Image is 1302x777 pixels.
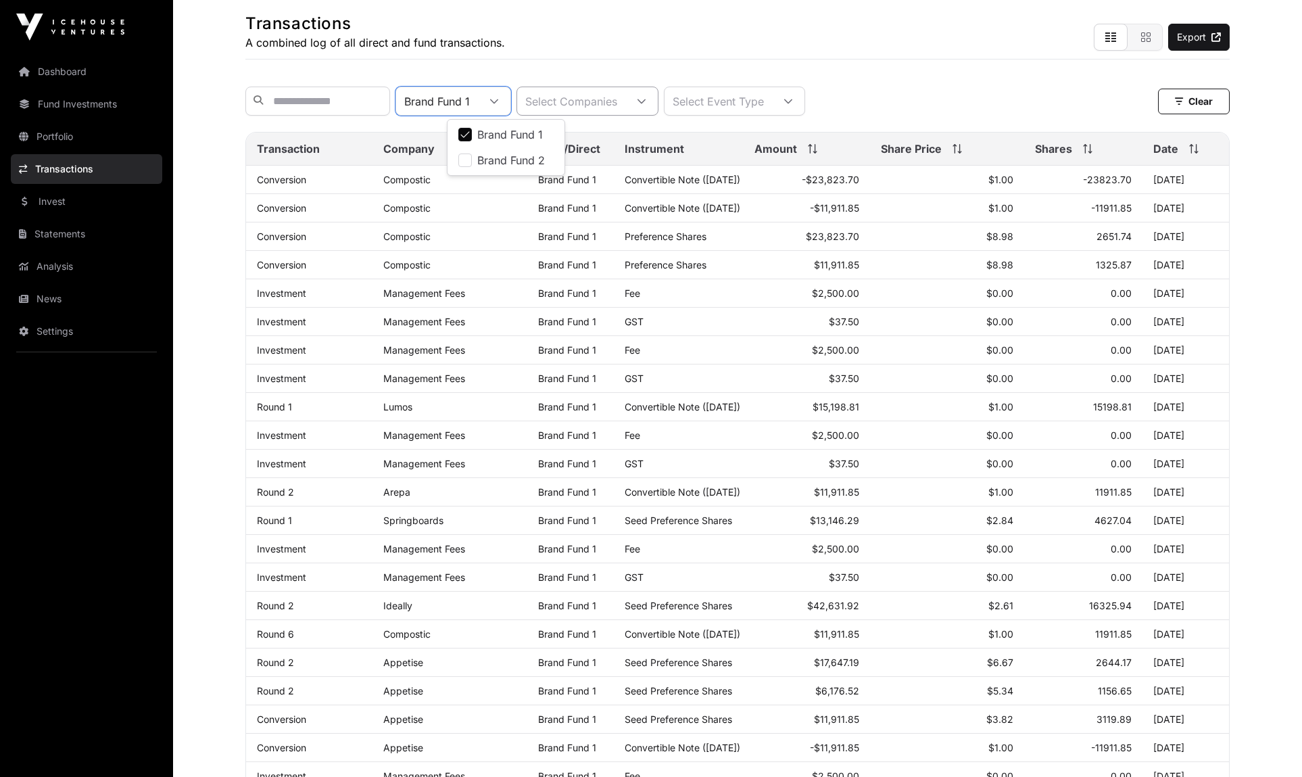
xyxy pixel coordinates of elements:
span: Convertible Note ([DATE]) [625,202,740,214]
span: Preference Shares [625,259,706,270]
span: Convertible Note ([DATE]) [625,628,740,640]
a: Analysis [11,252,162,281]
a: Compostic [383,174,431,185]
td: [DATE] [1142,336,1229,364]
a: Appetise [383,685,423,697]
span: Date [1153,141,1178,157]
span: Fee [625,429,640,441]
div: Select Companies [517,87,625,115]
a: Dashboard [11,57,162,87]
a: News [11,284,162,314]
span: $0.00 [986,316,1013,327]
span: Fund/Direct [538,141,600,157]
td: [DATE] [1142,450,1229,478]
a: Conversion [257,231,306,242]
span: Instrument [625,141,684,157]
td: [DATE] [1142,222,1229,251]
td: -$11,911.85 [744,194,870,222]
a: Brand Fund 1 [538,401,596,413]
span: Seed Preference Shares [625,657,732,668]
a: Investment [257,543,306,555]
p: Management Fees [383,543,516,555]
span: Seed Preference Shares [625,515,732,526]
span: 0.00 [1111,373,1132,384]
a: Ideally [383,600,412,611]
span: GST [625,373,644,384]
span: 0.00 [1111,344,1132,356]
td: $11,911.85 [744,705,870,734]
span: Convertible Note ([DATE]) [625,486,740,498]
a: Arepa [383,486,410,498]
a: Appetise [383,657,423,668]
span: 4627.04 [1094,515,1132,526]
a: Brand Fund 1 [538,685,596,697]
a: Appetise [383,713,423,725]
span: Brand Fund 2 [477,155,545,166]
a: Investment [257,316,306,327]
span: 11911.85 [1095,486,1132,498]
a: Brand Fund 1 [538,657,596,668]
li: Brand Fund 1 [450,122,562,147]
td: [DATE] [1142,507,1229,535]
td: [DATE] [1142,308,1229,336]
a: Brand Fund 1 [538,259,596,270]
td: [DATE] [1142,166,1229,194]
a: Conversion [257,742,306,753]
a: Invest [11,187,162,216]
span: $1.00 [988,628,1013,640]
a: Round 1 [257,401,292,413]
a: Portfolio [11,122,162,151]
span: $1.00 [988,174,1013,185]
td: $15,198.81 [744,393,870,421]
span: Company [383,141,435,157]
a: Conversion [257,202,306,214]
a: Conversion [257,174,306,185]
a: Export [1168,24,1230,51]
span: 1325.87 [1096,259,1132,270]
td: $11,911.85 [744,251,870,279]
a: Springboards [383,515,443,526]
a: Round 2 [257,486,294,498]
td: [DATE] [1142,478,1229,507]
a: Investment [257,571,306,583]
span: $6.67 [987,657,1013,668]
a: Brand Fund 1 [538,174,596,185]
span: 0.00 [1111,543,1132,555]
a: Brand Fund 1 [538,543,596,555]
td: [DATE] [1142,279,1229,308]
span: 0.00 [1111,316,1132,327]
p: Management Fees [383,429,516,441]
img: Icehouse Ventures Logo [16,14,124,41]
a: Investment [257,344,306,356]
span: 15198.81 [1093,401,1132,413]
a: Brand Fund 1 [538,287,596,299]
a: Investment [257,458,306,469]
span: $0.00 [986,429,1013,441]
a: Round 1 [257,515,292,526]
span: Brand Fund 1 [477,129,543,140]
span: Fee [625,543,640,555]
p: Management Fees [383,344,516,356]
span: $0.00 [986,344,1013,356]
span: $0.00 [986,373,1013,384]
p: Management Fees [383,287,516,299]
a: Round 2 [257,600,294,611]
a: Brand Fund 1 [538,202,596,214]
span: GST [625,458,644,469]
span: $5.34 [987,685,1013,697]
ul: Option List [448,120,564,175]
button: Clear [1158,89,1230,114]
span: $8.98 [986,231,1013,242]
a: Brand Fund 1 [538,571,596,583]
td: -$23,823.70 [744,166,870,194]
a: Brand Fund 1 [538,713,596,725]
span: 0.00 [1111,571,1132,583]
p: Management Fees [383,458,516,469]
td: $37.50 [744,450,870,478]
span: GST [625,571,644,583]
td: $2,500.00 [744,279,870,308]
span: Seed Preference Shares [625,713,732,725]
td: $2,500.00 [744,336,870,364]
a: Brand Fund 1 [538,458,596,469]
a: Brand Fund 1 [538,628,596,640]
